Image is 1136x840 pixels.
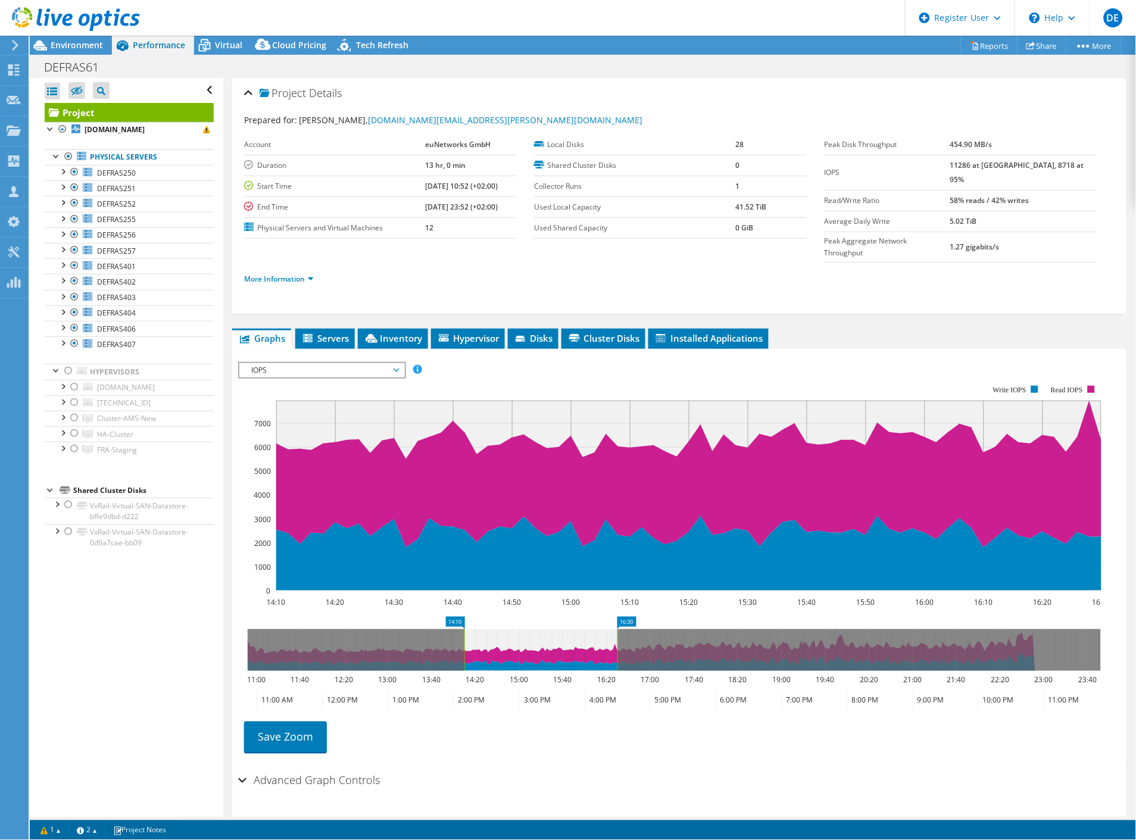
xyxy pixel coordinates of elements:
b: 0 [736,160,740,170]
span: DEFRAS257 [97,246,136,256]
span: DEFRAS250 [97,168,136,178]
text: Read IOPS [1051,386,1083,394]
text: 19:40 [816,675,835,685]
span: DEFRAS402 [97,277,136,287]
text: 20:20 [860,675,879,685]
a: Physical Servers [45,149,214,165]
span: Details [309,86,342,100]
text: 13:00 [379,675,397,685]
a: DEFRAS404 [45,305,214,321]
a: Reports [961,36,1018,55]
span: Cluster Disks [567,332,639,344]
b: 12 [426,223,434,233]
a: VxRail-Virtual-SAN-Datastore-0d9a7cae-bb09 [45,524,214,551]
text: Write IOPS [993,386,1026,394]
label: Prepared for: [244,114,297,126]
text: 18:20 [729,675,747,685]
a: DEFRAS257 [45,243,214,258]
span: DEFRAS256 [97,230,136,240]
span: Cluster-AMS-New [97,413,156,423]
span: DEFRAS406 [97,324,136,334]
a: Project Notes [105,823,174,838]
span: Hypervisor [437,332,499,344]
text: 14:20 [326,597,345,607]
text: 13:40 [423,675,441,685]
a: Cluster-AMS-New [45,411,214,426]
label: IOPS [825,167,950,179]
span: DE [1104,8,1123,27]
text: 15:00 [510,675,529,685]
label: Account [244,139,425,151]
label: Collector Runs [534,180,735,192]
span: Tech Refresh [356,39,408,51]
label: End Time [244,201,425,213]
span: [DOMAIN_NAME] [97,382,155,392]
label: Used Shared Capacity [534,222,735,234]
text: 14:10 [267,597,286,607]
span: Project [260,88,306,99]
span: DEFRAS252 [97,199,136,209]
span: Inventory [364,332,422,344]
text: 11:40 [291,675,310,685]
a: [TECHNICAL_ID] [45,395,214,411]
a: More Information [244,274,314,284]
a: VxRail-Virtual-SAN-Datastore-bffe9dbd-d222 [45,498,214,524]
a: DEFRAS251 [45,180,214,196]
text: 15:30 [739,597,757,607]
a: DEFRAS250 [45,165,214,180]
text: 15:50 [857,597,875,607]
label: Duration [244,160,425,171]
span: Cloud Pricing [272,39,326,51]
b: 1.27 gigabits/s [950,242,999,252]
b: 58% reads / 42% writes [950,195,1029,205]
text: 15:20 [680,597,698,607]
text: 14:40 [444,597,463,607]
b: 28 [736,139,744,149]
a: HA-Cluster [45,426,214,442]
div: Shared Cluster Disks [73,483,214,498]
span: IOPS [245,363,398,377]
span: HA-Cluster [97,429,133,439]
label: Peak Disk Throughput [825,139,950,151]
text: 14:30 [385,597,404,607]
text: 15:10 [621,597,639,607]
a: Share [1018,36,1066,55]
a: [DOMAIN_NAME] [45,380,214,395]
text: 16:30 [1093,597,1111,607]
text: 14:50 [503,597,522,607]
text: 16:20 [1034,597,1052,607]
a: DEFRAS407 [45,336,214,352]
label: Read/Write Ratio [825,195,950,207]
b: 1 [736,181,740,191]
a: DEFRAS252 [45,196,214,211]
label: Physical Servers and Virtual Machines [244,222,425,234]
b: [DOMAIN_NAME] [85,124,145,135]
text: 11:00 [248,675,266,685]
a: DEFRAS401 [45,258,214,274]
label: Shared Cluster Disks [534,160,735,171]
text: 21:40 [947,675,966,685]
text: 19:00 [773,675,791,685]
text: 16:10 [975,597,993,607]
b: [DATE] 10:52 (+02:00) [426,181,498,191]
a: 2 [68,823,105,838]
span: Servers [301,332,349,344]
a: DEFRAS255 [45,212,214,227]
text: 21:00 [904,675,922,685]
b: 41.52 TiB [736,202,767,212]
text: 23:40 [1079,675,1097,685]
text: 22:20 [991,675,1010,685]
text: 2000 [254,538,271,548]
text: 1000 [254,562,271,572]
text: 17:40 [685,675,704,685]
a: 1 [32,823,69,838]
text: 0 [266,586,270,596]
span: DEFRAS403 [97,292,136,302]
text: 15:40 [554,675,572,685]
a: DEFRAS406 [45,321,214,336]
b: 11286 at [GEOGRAPHIC_DATA], 8718 at 95% [950,160,1084,185]
h2: Advanced Graph Controls [238,769,380,792]
span: Performance [133,39,185,51]
text: 15:40 [798,597,816,607]
text: 16:20 [598,675,616,685]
